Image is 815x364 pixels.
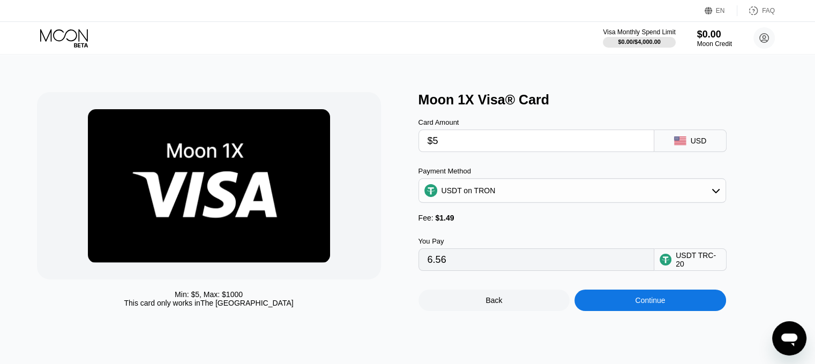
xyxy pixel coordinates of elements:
[697,40,732,48] div: Moon Credit
[574,290,726,311] div: Continue
[419,180,726,201] div: USDT on TRON
[124,299,293,307] div: This card only works in The [GEOGRAPHIC_DATA]
[175,290,243,299] div: Min: $ 5 , Max: $ 1000
[772,321,806,355] iframe: Button to launch messaging window
[676,251,721,268] div: USDT TRC-20
[485,296,502,305] div: Back
[697,29,732,48] div: $0.00Moon Credit
[762,7,775,14] div: FAQ
[716,7,725,14] div: EN
[705,5,737,16] div: EN
[442,186,496,195] div: USDT on TRON
[603,28,675,36] div: Visa Monthly Spend Limit
[428,130,645,151] input: $0.00
[418,118,654,126] div: Card Amount
[618,39,661,45] div: $0.00 / $4,000.00
[691,136,707,145] div: USD
[737,5,775,16] div: FAQ
[697,29,732,40] div: $0.00
[418,167,726,175] div: Payment Method
[635,296,665,305] div: Continue
[418,290,570,311] div: Back
[418,214,726,222] div: Fee :
[418,237,654,245] div: You Pay
[435,214,454,222] span: $1.49
[603,28,675,48] div: Visa Monthly Spend Limit$0.00/$4,000.00
[418,92,789,108] div: Moon 1X Visa® Card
